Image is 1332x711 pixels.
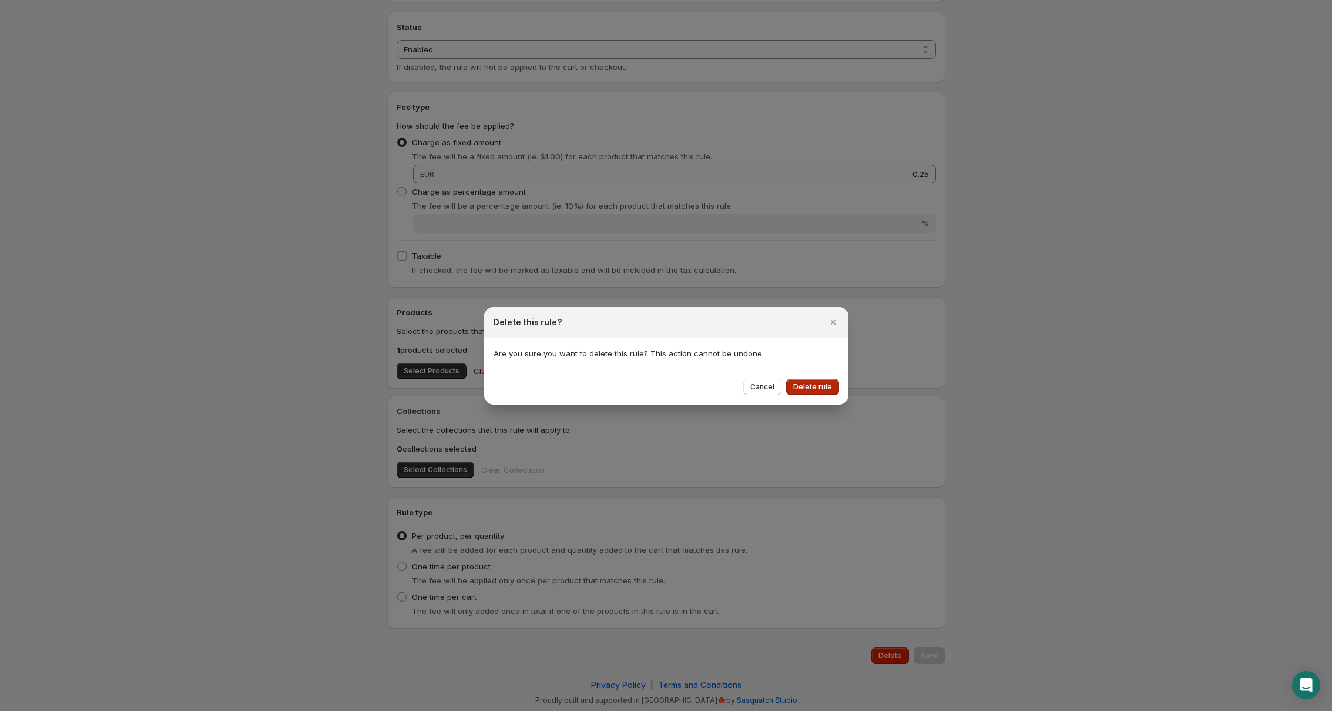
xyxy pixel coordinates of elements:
[786,379,839,395] button: Delete rule
[793,382,832,392] span: Delete rule
[750,382,774,392] span: Cancel
[494,348,839,359] p: Are you sure you want to delete this rule? This action cannot be undone.
[1292,671,1320,699] div: Open Intercom Messenger
[494,316,562,328] h2: Delete this rule?
[825,314,841,331] button: Close
[743,379,781,395] button: Cancel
